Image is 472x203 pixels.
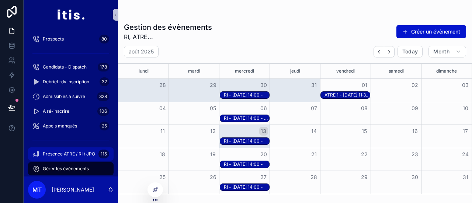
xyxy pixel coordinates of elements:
button: Back [374,46,384,57]
a: Admissibles à suivre328 [28,90,114,103]
button: 01 [360,81,369,90]
div: RI - [DATE] 14:00 - [224,92,269,98]
button: 30 [410,173,419,182]
h1: Gestion des évènements [124,22,212,32]
button: 10 [461,104,470,113]
button: Next [384,46,395,57]
button: 21 [309,150,318,159]
div: RI - [DATE] 14:00 - [224,161,269,167]
div: lundi [119,64,167,78]
button: 22 [360,150,369,159]
button: 09 [410,104,419,113]
div: ATRE 1 - 01-08-25 à 11:30 - Eva GUYOMARC'H [324,92,370,98]
span: Debrief rdv inscription [43,79,89,85]
button: 29 [360,173,369,182]
span: Admissibles à suivre [43,94,85,99]
div: 32 [100,77,109,86]
span: Présence ATRE / RI / JPO [43,151,95,157]
button: 28 [309,173,318,182]
h2: août 2025 [129,48,154,55]
a: Appels manqués25 [28,119,114,133]
div: jeudi [271,64,319,78]
div: RI - 13-08-25 à 14:00 - [224,138,269,144]
div: 106 [97,107,109,116]
button: 05 [209,104,218,113]
span: RI, ATRE... [124,32,212,41]
a: Candidats - Dispatch178 [28,60,114,74]
button: 11 [158,127,167,136]
span: Candidats - Dispatch [43,64,87,70]
div: 328 [97,92,109,101]
div: RI - 20-08-25 à 14:00 - [224,161,269,168]
button: 23 [410,150,419,159]
span: Prospects [43,36,64,42]
div: mercredi [221,64,268,78]
div: 115 [98,150,109,158]
button: Month [428,46,466,57]
button: 18 [158,150,167,159]
div: mardi [170,64,218,78]
span: Today [402,48,418,55]
button: 08 [360,104,369,113]
span: Month [433,48,450,55]
div: scrollable content [24,29,118,176]
span: A ré-inscrire [43,108,69,114]
button: 31 [309,81,318,90]
button: 06 [259,104,268,113]
a: Debrief rdv inscription32 [28,75,114,88]
button: 28 [158,81,167,90]
button: 29 [209,81,218,90]
div: RI - 30-07-25 à 14:00 - [224,92,269,98]
div: ATRE 1 - [DATE] 11:30 - [PERSON_NAME]H [324,92,370,98]
span: MT [32,185,42,194]
button: 16 [410,127,419,136]
img: App logo [57,9,84,21]
button: 04 [158,104,167,113]
div: samedi [372,64,420,78]
button: 26 [209,173,218,182]
button: Today [398,46,423,57]
button: 27 [259,173,268,182]
button: Créer un évènement [396,25,466,38]
div: vendredi [322,64,369,78]
div: 25 [100,122,109,130]
a: Gérer les évènements [28,162,114,175]
button: 17 [461,127,470,136]
button: 03 [461,81,470,90]
button: 24 [461,150,470,159]
div: Month View [118,63,472,194]
span: Gérer les évènements [43,166,89,172]
button: 30 [259,81,268,90]
button: 19 [209,150,218,159]
div: RI - [DATE] 14:00 - [224,138,269,144]
button: 25 [158,173,167,182]
button: 31 [461,173,470,182]
button: 02 [410,81,419,90]
button: 20 [259,150,268,159]
button: 13 [259,127,268,136]
a: Prospects80 [28,32,114,46]
button: 14 [309,127,318,136]
div: RI - [DATE] 14:00 - [PERSON_NAME] [224,115,269,121]
button: 12 [209,127,218,136]
span: Appels manqués [43,123,77,129]
div: 178 [98,63,109,71]
button: 07 [309,104,318,113]
a: Présence ATRE / RI / JPO115 [28,147,114,161]
div: RI - [DATE] 14:00 - [224,184,269,190]
div: RI - 27-08-25 à 14:00 - [224,184,269,190]
div: dimanche [423,64,471,78]
a: A ré-inscrire106 [28,105,114,118]
div: RI - 06-08-25 à 14:00 - Célia CHALABI [224,115,269,122]
button: 15 [360,127,369,136]
div: 80 [99,35,109,43]
p: [PERSON_NAME] [52,186,94,193]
